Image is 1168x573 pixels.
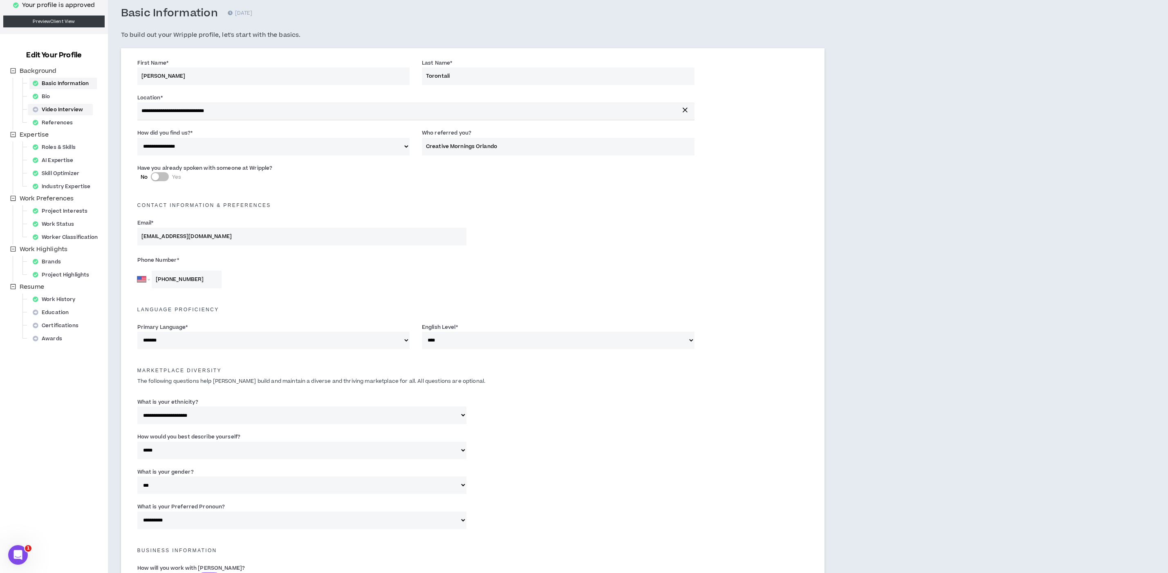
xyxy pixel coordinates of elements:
div: Project Interests [29,205,96,217]
span: minus-square [10,132,16,137]
p: The following questions help [PERSON_NAME] build and maintain a diverse and thriving marketplace ... [131,378,815,385]
label: What is your ethnicity? [137,395,199,409]
label: English Level [422,321,458,334]
div: Work History [29,294,84,305]
label: How did you find us? [137,126,193,139]
span: 1 [25,545,31,552]
div: Roles & Skills [29,142,84,153]
span: Work Highlights [20,245,67,254]
h3: Edit Your Profile [23,50,85,60]
div: Skill Optimizer [29,168,87,179]
div: Brands [29,256,69,267]
label: What is your gender? [137,465,194,479]
div: Basic Information [29,78,97,89]
p: Your profile is approved [22,1,95,10]
input: Last Name [422,67,695,85]
span: minus-square [10,195,16,201]
span: No [141,173,148,181]
label: Who referred you? [422,126,471,139]
iframe: Intercom live chat [8,545,28,565]
div: AI Expertise [29,155,82,166]
div: Education [29,307,77,318]
span: Resume [20,283,44,291]
div: Industry Expertise [29,181,99,192]
h5: To build out your Wripple profile, let's start with the basics. [121,30,825,40]
div: Bio [29,91,58,102]
span: Work Highlights [18,245,69,254]
label: How would you best describe yourself? [137,430,240,443]
h5: Contact Information & preferences [131,202,815,208]
span: minus-square [10,246,16,252]
span: Work Preferences [18,194,75,204]
div: Certifications [29,320,87,331]
input: Name [422,138,695,155]
h5: Business Information [131,548,815,553]
div: Work Status [29,218,82,230]
span: Background [20,67,56,75]
label: Last Name [422,56,452,70]
div: Awards [29,333,70,344]
div: References [29,117,81,128]
h5: Language Proficiency [131,307,815,312]
label: Phone Number [137,254,467,267]
span: Background [18,66,58,76]
span: Work Preferences [20,194,74,203]
div: Worker Classification [29,231,106,243]
input: Enter Email [137,228,467,245]
label: Email [137,216,154,229]
label: First Name [137,56,168,70]
span: Resume [18,282,46,292]
button: NoYes [151,172,169,181]
input: First Name [137,67,410,85]
label: Location [137,91,163,104]
span: Yes [172,173,181,181]
label: Primary Language [137,321,188,334]
span: Expertise [20,130,49,139]
label: What is your Preferred Pronoun? [137,500,225,513]
h5: Marketplace Diversity [131,368,815,373]
span: Expertise [18,130,50,140]
a: PreviewClient View [3,16,105,27]
span: minus-square [10,284,16,290]
div: Video Interview [29,104,91,115]
span: minus-square [10,68,16,74]
div: Project Highlights [29,269,97,281]
h3: Basic Information [121,7,218,20]
p: [DATE] [228,9,252,18]
label: Have you already spoken with someone at Wripple? [137,162,273,175]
